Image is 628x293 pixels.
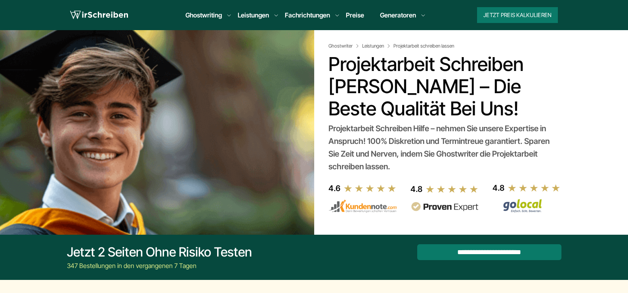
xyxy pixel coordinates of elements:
[492,182,504,194] div: 4.8
[380,10,416,20] a: Generatoren
[393,43,454,49] span: Projektarbeit schreiben lassen
[362,43,392,49] a: Leistungen
[67,244,252,260] div: Jetzt 2 Seiten ohne Risiko testen
[328,182,340,195] div: 4.6
[344,184,397,193] img: stars
[238,10,269,20] a: Leistungen
[492,199,561,213] img: Wirschreiben Bewertungen
[328,122,558,173] div: Projektarbeit Schreiben Hilfe – nehmen Sie unsere Expertise in Anspruch! 100% Diskretion und Term...
[410,202,479,212] img: provenexpert reviews
[285,10,330,20] a: Fachrichtungen
[328,53,558,120] h1: Projektarbeit Schreiben [PERSON_NAME] – Die beste Qualität bei Uns!
[328,199,397,213] img: kundennote
[346,11,364,19] a: Preise
[508,184,561,192] img: stars
[70,9,128,21] img: logo wirschreiben
[410,183,422,195] div: 4.8
[426,185,479,193] img: stars
[67,261,252,270] div: 347 Bestellungen in den vergangenen 7 Tagen
[328,43,361,49] a: Ghostwriter
[185,10,222,20] a: Ghostwriting
[477,7,558,23] button: Jetzt Preis kalkulieren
